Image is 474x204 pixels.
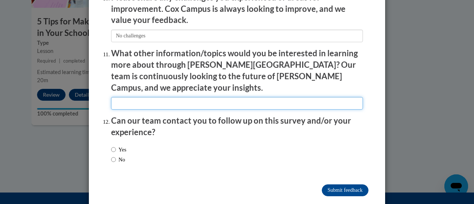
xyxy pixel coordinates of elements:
[111,48,363,93] p: What other information/topics would you be interested in learning more about through [PERSON_NAME...
[111,115,363,138] p: Can our team contact you to follow up on this survey and/or your experience?
[322,184,368,196] input: Submit feedback
[111,155,125,164] label: No
[111,155,116,164] input: No
[111,146,126,154] label: Yes
[111,146,116,154] input: Yes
